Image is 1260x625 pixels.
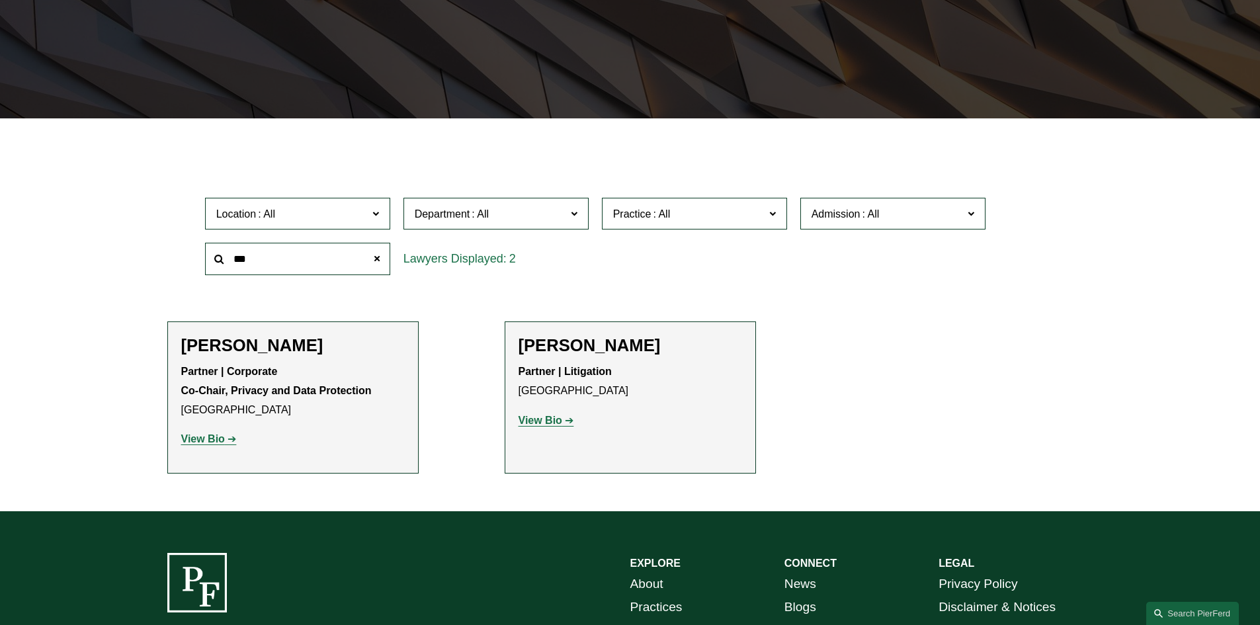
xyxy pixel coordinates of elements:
a: News [784,573,816,596]
span: Practice [613,208,651,220]
p: [GEOGRAPHIC_DATA] [519,362,742,401]
span: 2 [509,252,516,265]
span: Admission [812,208,861,220]
strong: Partner | Corporate Co-Chair, Privacy and Data Protection [181,366,372,396]
a: Privacy Policy [939,573,1017,596]
strong: EXPLORE [630,558,681,569]
a: Practices [630,596,683,619]
a: Search this site [1146,602,1239,625]
p: [GEOGRAPHIC_DATA] [181,362,405,419]
a: View Bio [519,415,574,426]
h2: [PERSON_NAME] [181,335,405,356]
strong: LEGAL [939,558,974,569]
span: Department [415,208,470,220]
strong: CONNECT [784,558,837,569]
a: View Bio [181,433,237,444]
span: Location [216,208,257,220]
a: Blogs [784,596,816,619]
strong: View Bio [181,433,225,444]
strong: Partner | Litigation [519,366,612,377]
a: Disclaimer & Notices [939,596,1056,619]
strong: View Bio [519,415,562,426]
a: About [630,573,663,596]
h2: [PERSON_NAME] [519,335,742,356]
